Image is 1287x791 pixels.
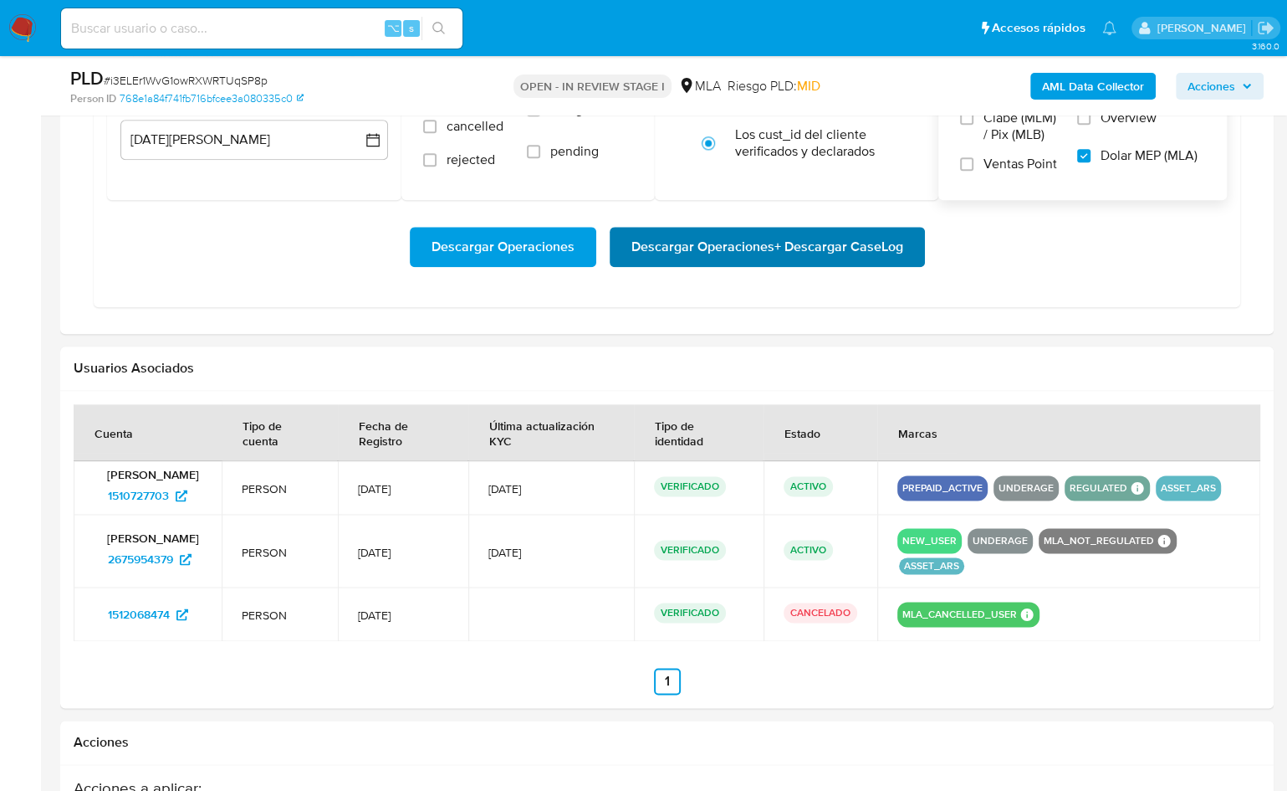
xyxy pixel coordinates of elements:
[1157,20,1251,36] p: jian.marin@mercadolibre.com
[421,17,456,40] button: search-icon
[1251,39,1279,53] span: 3.160.0
[120,91,304,106] a: 768e1a84f741fb716bfcee3a080335c0
[1257,19,1274,37] a: Salir
[70,64,104,91] b: PLD
[1176,73,1264,100] button: Acciones
[797,76,820,95] span: MID
[678,77,721,95] div: MLA
[74,360,1260,377] h2: Usuarios Asociados
[70,91,116,106] b: Person ID
[409,20,414,36] span: s
[728,77,820,95] span: Riesgo PLD:
[104,72,268,89] span: # i3ELEr1WvG1owRXWRTUqSP8p
[1030,73,1156,100] button: AML Data Collector
[61,18,462,39] input: Buscar usuario o caso...
[386,20,399,36] span: ⌥
[1187,73,1235,100] span: Acciones
[992,19,1085,37] span: Accesos rápidos
[513,74,672,98] p: OPEN - IN REVIEW STAGE I
[1042,73,1144,100] b: AML Data Collector
[74,734,1260,751] h2: Acciones
[1102,21,1116,35] a: Notificaciones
